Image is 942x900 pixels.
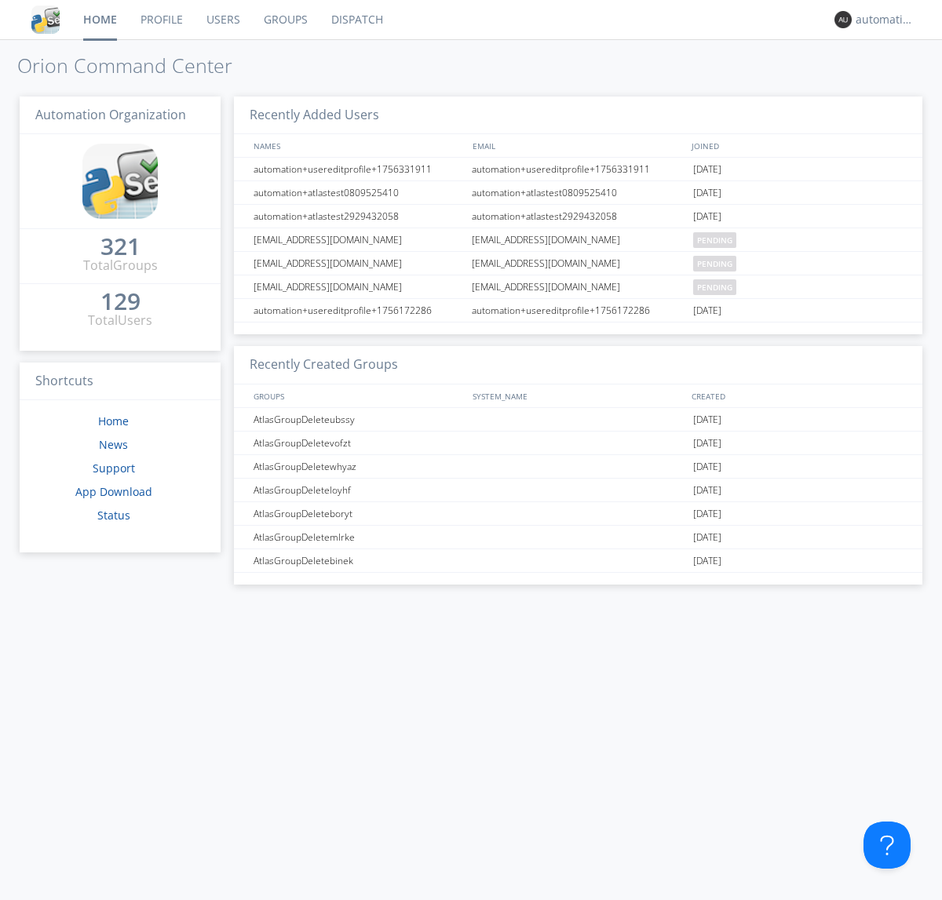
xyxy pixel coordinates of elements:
div: SYSTEM_NAME [469,384,688,407]
a: AtlasGroupDeletebinek[DATE] [234,549,922,573]
a: automation+atlastest2929432058automation+atlastest2929432058[DATE] [234,205,922,228]
div: JOINED [688,134,907,157]
span: [DATE] [693,299,721,322]
img: 373638.png [834,11,852,28]
span: Automation Organization [35,106,186,123]
span: [DATE] [693,502,721,526]
a: 129 [100,293,141,312]
a: automation+usereditprofile+1756331911automation+usereditprofile+1756331911[DATE] [234,158,922,181]
div: [EMAIL_ADDRESS][DOMAIN_NAME] [468,275,689,298]
img: cddb5a64eb264b2086981ab96f4c1ba7 [82,144,158,219]
a: AtlasGroupDeleteubssy[DATE] [234,408,922,432]
div: automation+usereditprofile+1756172286 [468,299,689,322]
h3: Recently Added Users [234,97,922,135]
a: AtlasGroupDeletevofzt[DATE] [234,432,922,455]
a: automation+usereditprofile+1756172286automation+usereditprofile+1756172286[DATE] [234,299,922,322]
a: Status [97,508,130,523]
span: [DATE] [693,549,721,573]
span: [DATE] [693,408,721,432]
span: [DATE] [693,432,721,455]
div: AtlasGroupDeleteloyhf [250,479,467,501]
div: AtlasGroupDeletewhyaz [250,455,467,478]
img: cddb5a64eb264b2086981ab96f4c1ba7 [31,5,60,34]
div: Total Users [88,312,152,330]
a: [EMAIL_ADDRESS][DOMAIN_NAME][EMAIL_ADDRESS][DOMAIN_NAME]pending [234,275,922,299]
span: pending [693,256,736,271]
a: 321 [100,239,141,257]
a: Home [98,414,129,428]
div: AtlasGroupDeleteubssy [250,408,467,431]
a: App Download [75,484,152,499]
a: AtlasGroupDeleteboryt[DATE] [234,502,922,526]
a: News [99,437,128,452]
h3: Shortcuts [20,363,221,401]
a: [EMAIL_ADDRESS][DOMAIN_NAME][EMAIL_ADDRESS][DOMAIN_NAME]pending [234,228,922,252]
a: Support [93,461,135,476]
div: AtlasGroupDeletemlrke [250,526,467,548]
div: [EMAIL_ADDRESS][DOMAIN_NAME] [468,252,689,275]
span: [DATE] [693,455,721,479]
a: automation+atlastest0809525410automation+atlastest0809525410[DATE] [234,181,922,205]
div: automation+usereditprofile+1756331911 [250,158,467,180]
a: AtlasGroupDeletemlrke[DATE] [234,526,922,549]
div: [EMAIL_ADDRESS][DOMAIN_NAME] [250,252,467,275]
div: automation+atlastest0809525410 [250,181,467,204]
span: pending [693,279,736,295]
div: 321 [100,239,141,254]
div: automation+usereditprofile+1756331911 [468,158,689,180]
div: automation+atlas0035 [856,12,915,27]
div: [EMAIL_ADDRESS][DOMAIN_NAME] [250,228,467,251]
div: AtlasGroupDeletevofzt [250,432,467,454]
div: CREATED [688,384,907,407]
span: pending [693,232,736,248]
div: automation+atlastest2929432058 [250,205,467,228]
div: AtlasGroupDeleteboryt [250,502,467,525]
div: AtlasGroupDeletebinek [250,549,467,572]
h3: Recently Created Groups [234,346,922,384]
div: [EMAIL_ADDRESS][DOMAIN_NAME] [250,275,467,298]
div: NAMES [250,134,465,157]
span: [DATE] [693,205,721,228]
iframe: Toggle Customer Support [863,822,911,869]
div: 129 [100,293,141,309]
span: [DATE] [693,181,721,205]
div: EMAIL [469,134,688,157]
div: automation+usereditprofile+1756172286 [250,299,467,322]
span: [DATE] [693,479,721,502]
a: AtlasGroupDeletewhyaz[DATE] [234,455,922,479]
div: GROUPS [250,384,465,407]
a: [EMAIL_ADDRESS][DOMAIN_NAME][EMAIL_ADDRESS][DOMAIN_NAME]pending [234,252,922,275]
div: automation+atlastest2929432058 [468,205,689,228]
div: automation+atlastest0809525410 [468,181,689,204]
div: [EMAIL_ADDRESS][DOMAIN_NAME] [468,228,689,251]
span: [DATE] [693,526,721,549]
div: Total Groups [83,257,158,275]
span: [DATE] [693,158,721,181]
a: AtlasGroupDeleteloyhf[DATE] [234,479,922,502]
